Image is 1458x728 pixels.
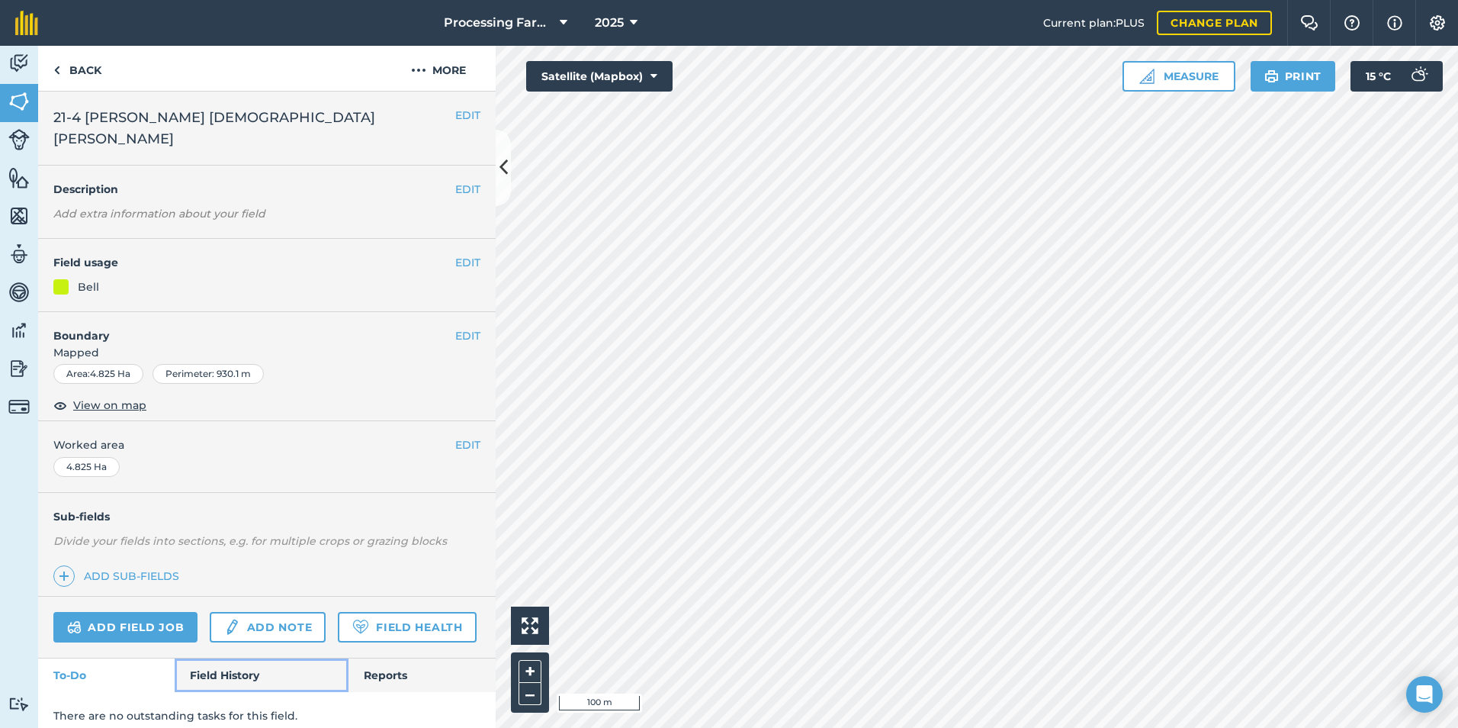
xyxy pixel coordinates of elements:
[53,207,265,221] em: Add extra information about your field
[73,397,146,414] span: View on map
[519,683,541,705] button: –
[53,396,67,414] img: svg+xml;base64,PHN2ZyB4bWxucz0iaHR0cDovL3d3dy53My5vcmcvMjAwMC9zdmciIHdpZHRoPSIxOCIgaGVpZ2h0PSIyNC...
[53,61,60,79] img: svg+xml;base64,PHN2ZyB4bWxucz0iaHR0cDovL3d3dy53My5vcmcvMjAwMC9zdmciIHdpZHRoPSI5IiBoZWlnaHQ9IjI0Ii...
[1403,61,1434,92] img: svg+xml;base64,PD94bWwgdmVyc2lvbj0iMS4wIiBlbmNvZGluZz0idXRmLTgiPz4KPCEtLSBHZW5lcmF0b3I6IEFkb2JlIE...
[411,61,426,79] img: svg+xml;base64,PHN2ZyB4bWxucz0iaHR0cDovL3d3dy53My5vcmcvMjAwMC9zdmciIHdpZHRoPSIyMCIgaGVpZ2h0PSIyNC...
[53,396,146,414] button: View on map
[8,243,30,266] img: svg+xml;base64,PD94bWwgdmVyc2lvbj0iMS4wIiBlbmNvZGluZz0idXRmLTgiPz4KPCEtLSBHZW5lcmF0b3I6IEFkb2JlIE...
[522,617,538,634] img: Four arrows, one pointing top left, one top right, one bottom right and the last bottom left
[381,46,496,91] button: More
[53,364,143,384] div: Area : 4.825 Ha
[1350,61,1443,92] button: 15 °C
[8,52,30,75] img: svg+xml;base64,PD94bWwgdmVyc2lvbj0iMS4wIiBlbmNvZGluZz0idXRmLTgiPz4KPCEtLSBHZW5lcmF0b3I6IEFkb2JlIE...
[8,281,30,304] img: svg+xml;base64,PD94bWwgdmVyc2lvbj0iMS4wIiBlbmNvZGluZz0idXRmLTgiPz4KPCEtLSBHZW5lcmF0b3I6IEFkb2JlIE...
[1300,15,1318,31] img: Two speech bubbles overlapping with the left bubble in the forefront
[53,612,198,643] a: Add field job
[153,364,264,384] div: Perimeter : 930.1 m
[67,618,82,636] img: svg+xml;base64,PD94bWwgdmVyc2lvbj0iMS4wIiBlbmNvZGluZz0idXRmLTgiPz4KPCEtLSBHZW5lcmF0b3I6IEFkb2JlIE...
[526,61,673,92] button: Satellite (Mapbox)
[53,181,480,198] h4: Description
[53,436,480,453] span: Worked area
[519,660,541,683] button: +
[38,659,175,692] a: To-Do
[1428,15,1447,31] img: A cog icon
[53,457,120,477] div: 4.825 Ha
[8,90,30,113] img: svg+xml;base64,PHN2ZyB4bWxucz0iaHR0cDovL3d3dy53My5vcmcvMjAwMC9zdmciIHdpZHRoPSI1NiIgaGVpZ2h0PSI2MC...
[8,129,30,150] img: svg+xml;base64,PD94bWwgdmVyc2lvbj0iMS4wIiBlbmNvZGluZz0idXRmLTgiPz4KPCEtLSBHZW5lcmF0b3I6IEFkb2JlIE...
[53,107,455,150] span: 21-4 [PERSON_NAME] [DEMOGRAPHIC_DATA] [PERSON_NAME]
[53,254,455,271] h4: Field usage
[223,618,240,636] img: svg+xml;base64,PD94bWwgdmVyc2lvbj0iMS4wIiBlbmNvZGluZz0idXRmLTgiPz4KPCEtLSBHZW5lcmF0b3I6IEFkb2JlIE...
[455,107,480,124] button: EDIT
[1251,61,1336,92] button: Print
[1387,14,1402,32] img: svg+xml;base64,PHN2ZyB4bWxucz0iaHR0cDovL3d3dy53My5vcmcvMjAwMC9zdmciIHdpZHRoPSIxNyIgaGVpZ2h0PSIxNy...
[1366,61,1391,92] span: 15 ° C
[1406,676,1443,713] div: Open Intercom Messenger
[8,319,30,342] img: svg+xml;base64,PD94bWwgdmVyc2lvbj0iMS4wIiBlbmNvZGluZz0idXRmLTgiPz4KPCEtLSBHZW5lcmF0b3I6IEFkb2JlIE...
[38,344,496,361] span: Mapped
[455,254,480,271] button: EDIT
[455,327,480,344] button: EDIT
[1043,14,1145,31] span: Current plan : PLUS
[59,567,69,585] img: svg+xml;base64,PHN2ZyB4bWxucz0iaHR0cDovL3d3dy53My5vcmcvMjAwMC9zdmciIHdpZHRoPSIxNCIgaGVpZ2h0PSIyNC...
[8,396,30,417] img: svg+xml;base64,PD94bWwgdmVyc2lvbj0iMS4wIiBlbmNvZGluZz0idXRmLTgiPz4KPCEtLSBHZW5lcmF0b3I6IEFkb2JlIE...
[8,205,30,227] img: svg+xml;base64,PHN2ZyB4bWxucz0iaHR0cDovL3d3dy53My5vcmcvMjAwMC9zdmciIHdpZHRoPSI1NiIgaGVpZ2h0PSI2MC...
[1139,69,1155,84] img: Ruler icon
[444,14,554,32] span: Processing Farms
[1157,11,1272,35] a: Change plan
[455,436,480,453] button: EDIT
[38,46,117,91] a: Back
[338,612,476,643] a: Field Health
[8,357,30,380] img: svg+xml;base64,PD94bWwgdmVyc2lvbj0iMS4wIiBlbmNvZGluZz0idXRmLTgiPz4KPCEtLSBHZW5lcmF0b3I6IEFkb2JlIE...
[38,508,496,525] h4: Sub-fields
[1122,61,1235,92] button: Measure
[8,166,30,189] img: svg+xml;base64,PHN2ZyB4bWxucz0iaHR0cDovL3d3dy53My5vcmcvMjAwMC9zdmciIHdpZHRoPSI1NiIgaGVpZ2h0PSI2MC...
[595,14,624,32] span: 2025
[53,534,447,548] em: Divide your fields into sections, e.g. for multiple crops or grazing blocks
[53,707,480,724] p: There are no outstanding tasks for this field.
[8,697,30,711] img: svg+xml;base64,PD94bWwgdmVyc2lvbj0iMS4wIiBlbmNvZGluZz0idXRmLTgiPz4KPCEtLSBHZW5lcmF0b3I6IEFkb2JlIE...
[78,279,99,295] div: Bell
[1264,67,1279,85] img: svg+xml;base64,PHN2ZyB4bWxucz0iaHR0cDovL3d3dy53My5vcmcvMjAwMC9zdmciIHdpZHRoPSIxOSIgaGVpZ2h0PSIyNC...
[1343,15,1361,31] img: A question mark icon
[38,312,455,344] h4: Boundary
[455,181,480,198] button: EDIT
[210,612,326,643] a: Add note
[348,659,496,692] a: Reports
[53,565,185,587] a: Add sub-fields
[15,11,38,35] img: fieldmargin Logo
[175,659,348,692] a: Field History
